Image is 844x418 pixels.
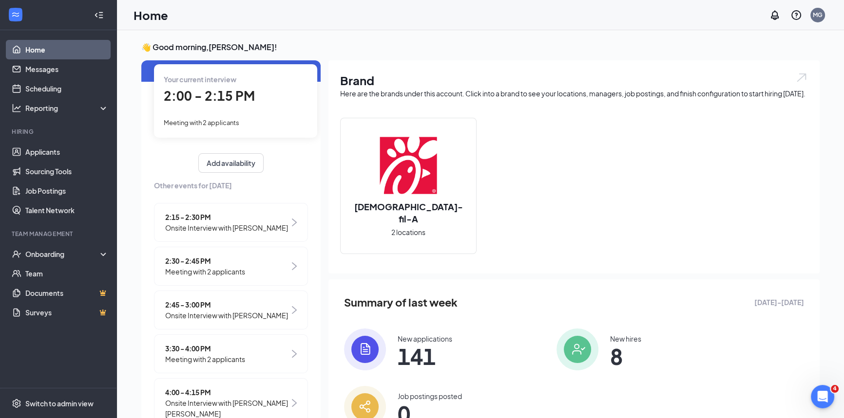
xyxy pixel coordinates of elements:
div: MG [813,11,823,19]
span: 4:00 - 4:15 PM [165,387,289,398]
span: 3:30 - 4:00 PM [165,343,245,354]
span: Your current interview [164,75,236,84]
svg: UserCheck [12,249,21,259]
div: Onboarding [25,249,100,259]
svg: QuestionInfo [790,9,802,21]
div: Reporting [25,103,109,113]
img: icon [344,328,386,370]
span: 2:15 - 2:30 PM [165,212,288,222]
svg: WorkstreamLogo [11,10,20,19]
a: SurveysCrown [25,303,109,322]
iframe: Intercom live chat [811,385,834,408]
h1: Brand [340,72,808,89]
div: Team Management [12,230,107,238]
span: Meeting with 2 applicants [164,119,239,127]
span: 2:30 - 2:45 PM [165,255,245,266]
a: Talent Network [25,200,109,220]
span: 8 [610,347,641,365]
a: Team [25,264,109,283]
a: Sourcing Tools [25,162,109,181]
h3: 👋 Good morning, [PERSON_NAME] ! [141,42,820,53]
img: icon [556,328,598,370]
span: 2 locations [391,227,425,237]
svg: Notifications [769,9,781,21]
span: Onsite Interview with [PERSON_NAME] [165,310,288,321]
span: Meeting with 2 applicants [165,266,245,277]
span: Other events for [DATE] [154,180,308,191]
div: Job postings posted [398,391,462,401]
a: Job Postings [25,181,109,200]
div: Switch to admin view [25,399,94,408]
span: 2:00 - 2:15 PM [164,88,255,104]
img: open.6027fd2a22e1237b5b06.svg [795,72,808,83]
h1: Home [134,7,168,23]
span: 4 [831,385,839,393]
svg: Analysis [12,103,21,113]
a: Messages [25,59,109,79]
span: Meeting with 2 applicants [165,354,245,364]
div: New hires [610,334,641,344]
button: Add availability [198,153,264,173]
a: DocumentsCrown [25,283,109,303]
div: New applications [398,334,452,344]
span: [DATE] - [DATE] [754,297,804,308]
span: 2:45 - 3:00 PM [165,299,288,310]
h2: [DEMOGRAPHIC_DATA]-fil-A [341,200,476,225]
span: Summary of last week [344,294,458,311]
a: Scheduling [25,79,109,98]
div: Here are the brands under this account. Click into a brand to see your locations, managers, job p... [340,89,808,98]
span: Onsite Interview with [PERSON_NAME] [165,222,288,233]
div: Hiring [12,127,107,136]
a: Applicants [25,142,109,162]
svg: Settings [12,399,21,408]
svg: Collapse [94,10,104,20]
span: 141 [398,347,452,365]
a: Home [25,40,109,59]
img: Chick-fil-A [377,134,440,197]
